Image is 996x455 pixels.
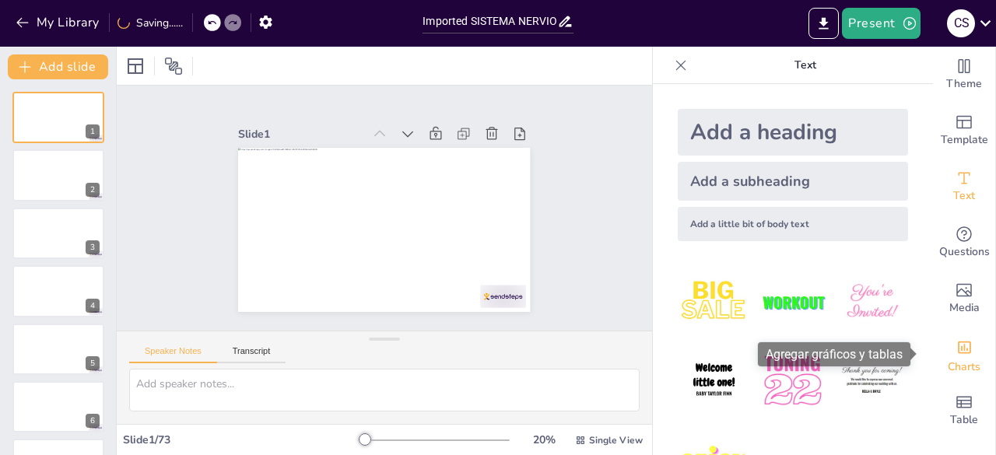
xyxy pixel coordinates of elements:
img: 4.jpeg [678,345,750,417]
button: Export to PowerPoint [808,8,839,39]
div: 4 [86,299,100,313]
span: Theme [946,75,982,93]
div: 6 [12,381,104,432]
span: Single View [589,434,643,446]
font: Agregar gráficos y tablas [766,347,903,362]
div: Add a table [933,383,995,439]
div: Add a subheading [678,162,908,201]
span: Table [950,411,978,429]
button: Transcript [217,346,286,363]
div: Add text boxes [933,159,995,215]
button: Add slide [8,54,108,79]
div: 3 [12,208,104,259]
div: 5 [12,324,104,375]
img: 1.jpeg [678,266,750,338]
div: 2 [86,183,100,197]
div: Add a heading [678,109,908,156]
span: Questions [939,243,990,261]
div: Add ready made slides [933,103,995,159]
div: Slide 1 / 73 [123,432,360,447]
img: 3.jpeg [836,266,908,338]
span: Template [941,131,988,149]
div: Layout [123,54,148,79]
div: Add images, graphics, shapes or video [933,271,995,327]
div: Saving...... [117,16,183,30]
img: 5.jpeg [756,345,829,417]
div: 5 [86,356,100,370]
span: Text [953,187,975,205]
div: 4 [12,265,104,317]
button: Present [842,8,920,39]
img: 2.jpeg [756,266,829,338]
div: C S [947,9,975,37]
div: 3 [86,240,100,254]
span: Position [164,57,183,75]
span: Media [949,299,980,317]
span: Charts [948,359,980,376]
button: C S [947,8,975,39]
div: Slide 1 [324,261,399,375]
div: Add charts and graphs [933,327,995,383]
div: Add a little bit of body text [678,207,908,241]
div: 1 [12,92,104,143]
button: My Library [12,10,106,35]
div: Change the overall theme [933,47,995,103]
div: 2 [12,149,104,201]
input: Insert title [423,10,556,33]
img: 6.jpeg [836,345,908,417]
div: 20 % [525,432,563,447]
div: Get real-time input from your audience [933,215,995,271]
button: Speaker Notes [129,346,217,363]
p: Text [693,47,917,84]
div: 6 [86,414,100,428]
div: 1 [86,124,100,138]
